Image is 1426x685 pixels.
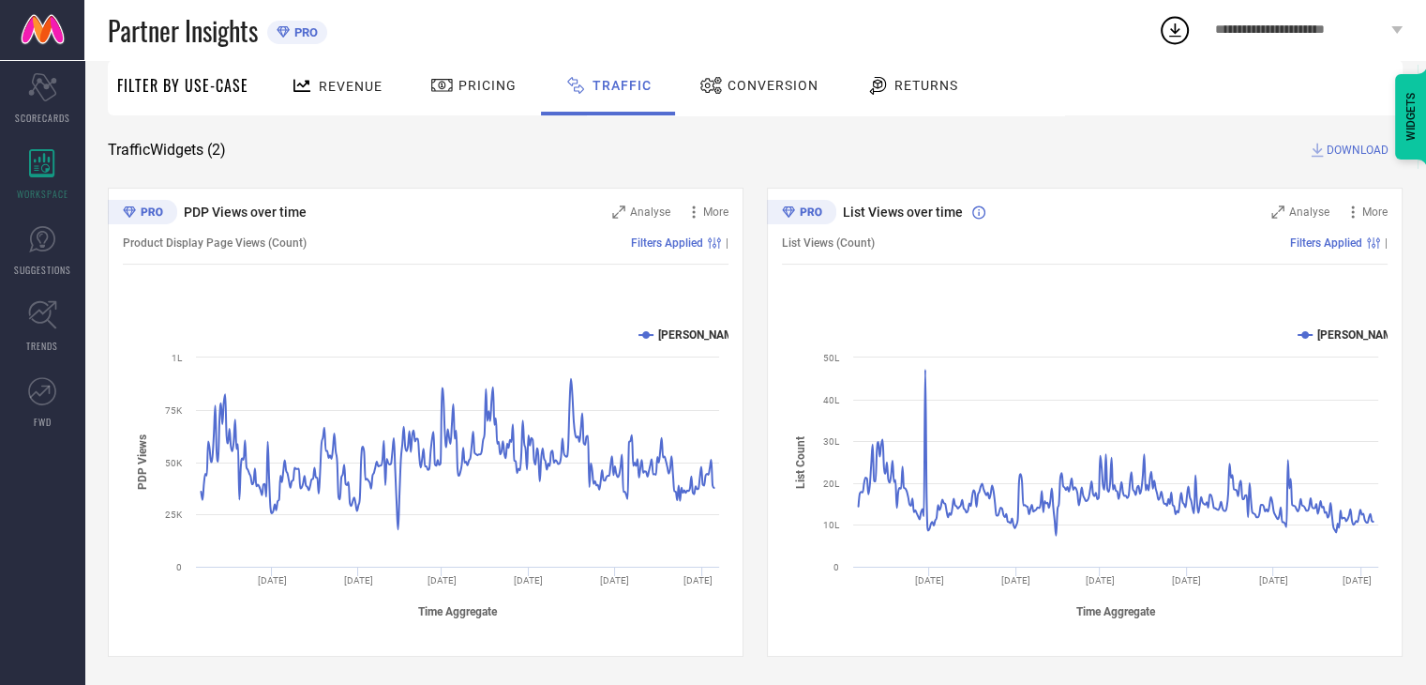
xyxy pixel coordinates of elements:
[1158,13,1192,47] div: Open download list
[683,575,713,586] text: [DATE]
[703,205,728,219] span: More
[1289,205,1329,219] span: Analyse
[894,78,958,93] span: Returns
[823,520,840,530] text: 10L
[823,436,840,447] text: 30L
[1327,141,1388,160] span: DOWNLOAD
[1172,575,1201,586] text: [DATE]
[108,11,258,50] span: Partner Insights
[514,575,543,586] text: [DATE]
[631,236,703,250] span: Filters Applied
[290,25,318,39] span: PRO
[184,205,307,220] span: PDP Views over time
[34,415,52,429] span: FWD
[123,236,307,250] span: Product Display Page Views (Count)
[833,562,839,572] text: 0
[172,353,183,363] text: 1L
[15,111,70,125] span: SCORECARDS
[108,200,177,228] div: Premium
[794,435,807,488] tspan: List Count
[593,78,652,93] span: Traffic
[418,605,498,618] tspan: Time Aggregate
[319,79,383,94] span: Revenue
[823,479,840,489] text: 20L
[843,205,963,220] span: List Views over time
[915,575,944,586] text: [DATE]
[823,395,840,405] text: 40L
[258,575,287,586] text: [DATE]
[728,78,818,93] span: Conversion
[17,187,68,201] span: WORKSPACE
[600,575,629,586] text: [DATE]
[823,353,840,363] text: 50L
[1076,605,1156,618] tspan: Time Aggregate
[1086,575,1115,586] text: [DATE]
[1290,236,1362,250] span: Filters Applied
[1271,205,1284,219] svg: Zoom
[1343,575,1372,586] text: [DATE]
[136,434,149,490] tspan: PDP Views
[14,263,71,277] span: SUGGESTIONS
[1362,205,1388,219] span: More
[165,405,183,416] text: 75K
[117,74,248,97] span: Filter By Use-Case
[26,339,58,353] span: TRENDS
[726,236,728,250] span: |
[630,205,670,219] span: Analyse
[1259,575,1288,586] text: [DATE]
[1385,236,1388,250] span: |
[108,141,226,160] span: Traffic Widgets ( 2 )
[458,78,517,93] span: Pricing
[165,510,183,520] text: 25K
[165,458,183,468] text: 50K
[344,575,373,586] text: [DATE]
[658,328,743,342] text: [PERSON_NAME]
[1001,575,1030,586] text: [DATE]
[1317,328,1403,342] text: [PERSON_NAME]
[612,205,625,219] svg: Zoom
[782,236,875,250] span: List Views (Count)
[176,562,182,572] text: 0
[767,200,836,228] div: Premium
[428,575,457,586] text: [DATE]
